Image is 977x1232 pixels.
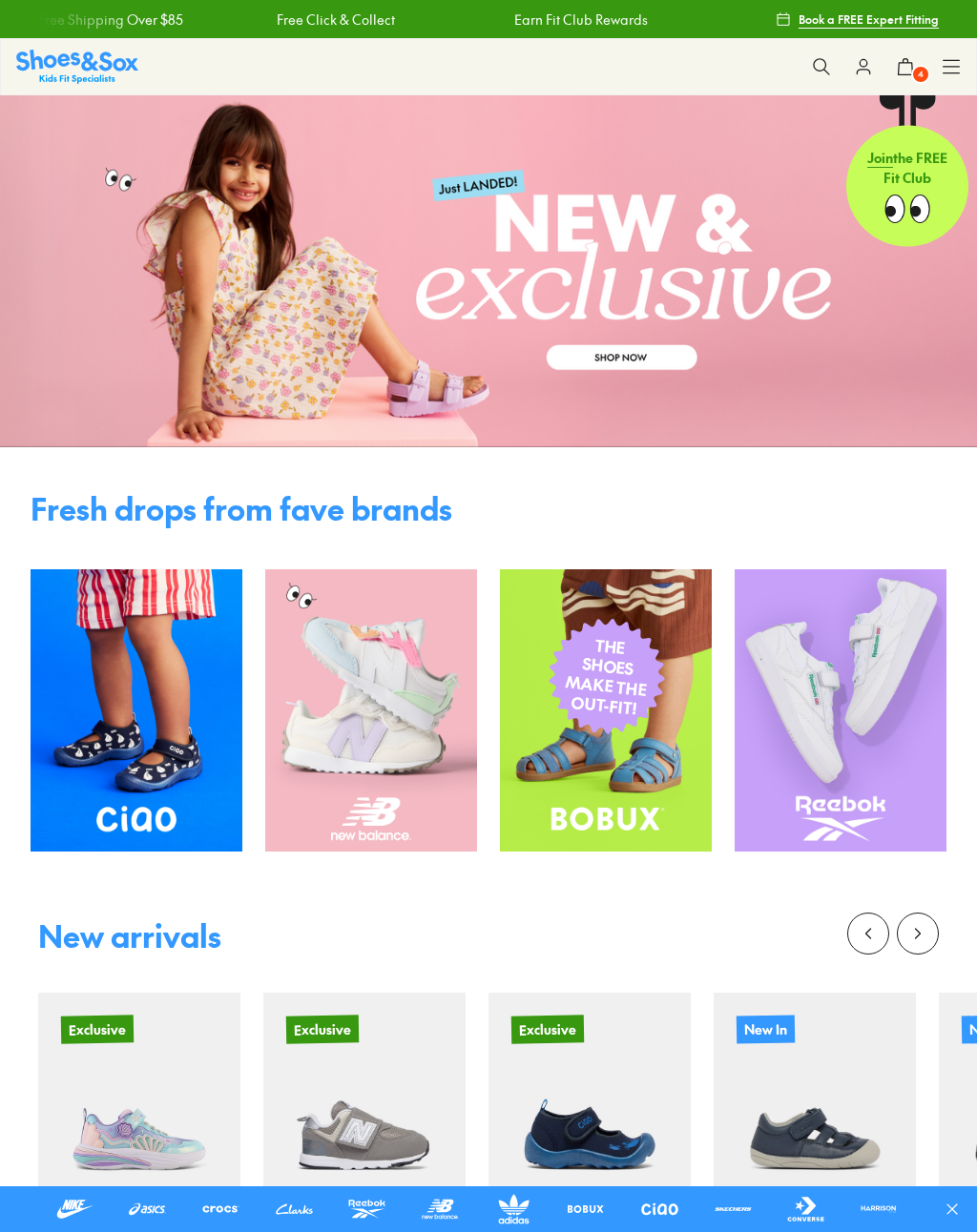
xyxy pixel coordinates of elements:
span: Book a FREE Expert Fitting [799,10,939,28]
p: Exclusive [286,1015,359,1043]
a: Shoes & Sox [16,50,138,83]
img: SNS_WEBASSETS_GRID_1080x1440_xx_9.png [500,569,712,852]
img: SNS_WEBASSETS_GRID_1080x1440_xx_40c115a7-2d61-44a0-84d6-f6b8707e44ea.png [31,569,242,852]
p: New In [737,1015,795,1043]
a: Exclusive [38,993,240,1195]
img: SNS_WEBASSETS_GRID_1080x1440_xx_2.png [265,569,477,852]
p: the FREE Fit Club [846,133,968,203]
p: Exclusive [511,1015,584,1043]
img: SNS_WEBASSETS_GRID_1080x1440_xx_3_4ada1011-ea31-4036-a210-2334cf852730.png [735,569,946,852]
a: THESHOESMAKE THEOUT-FIT! [500,569,712,852]
span: 4 [911,65,930,84]
a: Book a FREE Expert Fitting [776,2,939,36]
span: Join [867,148,893,167]
a: Jointhe FREE Fit Club [846,94,968,247]
div: New arrivals [38,920,221,951]
span: THE SHOES MAKE THE OUT-FIT! [562,632,652,719]
img: SNS_Logo_Responsive.svg [16,50,138,83]
button: 4 [884,46,926,88]
p: Exclusive [61,1015,134,1043]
